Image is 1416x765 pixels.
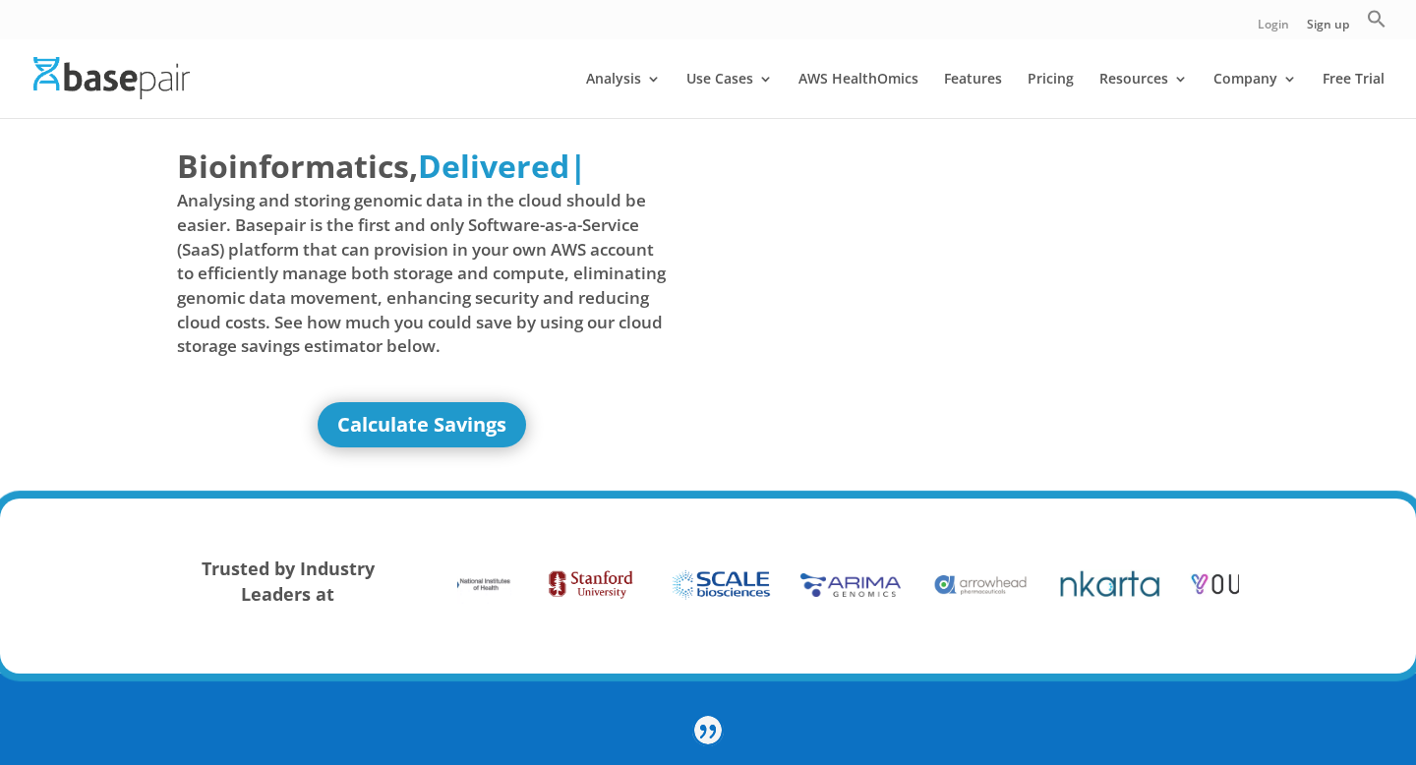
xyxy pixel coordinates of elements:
a: Search Icon Link [1367,9,1386,39]
a: Analysis [586,72,661,118]
a: AWS HealthOmics [798,72,918,118]
strong: Trusted by Industry Leaders at [202,557,375,606]
iframe: Basepair - NGS Analysis Simplified [723,144,1212,419]
span: | [569,145,587,187]
span: Delivered [418,145,569,187]
span: Analysing and storing genomic data in the cloud should be easier. Basepair is the first and only ... [177,189,667,358]
img: Basepair [33,57,190,99]
a: Features [944,72,1002,118]
a: Login [1258,19,1289,39]
span: Bioinformatics, [177,144,418,189]
svg: Search [1367,9,1386,29]
a: Resources [1099,72,1188,118]
a: Pricing [1028,72,1074,118]
a: Company [1213,72,1297,118]
a: Use Cases [686,72,773,118]
a: Calculate Savings [318,402,526,447]
a: Sign up [1307,19,1349,39]
a: Free Trial [1323,72,1385,118]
